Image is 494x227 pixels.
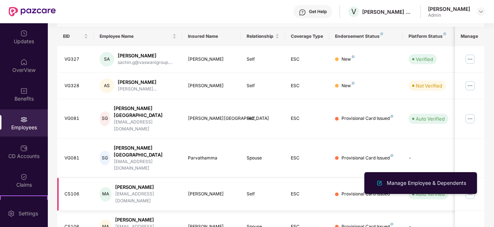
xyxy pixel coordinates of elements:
[188,191,235,198] div: [PERSON_NAME]
[247,82,279,89] div: Self
[362,8,413,15] div: [PERSON_NAME] ESTATES DEVELOPERS PRIVATE LIMITED
[464,113,476,125] img: manageButton
[64,191,88,198] div: CS106
[380,32,383,35] img: svg+xml;base64,PHN2ZyB4bWxucz0iaHR0cDovL3d3dy53My5vcmcvMjAwMC9zdmciIHdpZHRoPSI4IiBoZWlnaHQ9IjgiIH...
[247,56,279,63] div: Self
[291,155,323,162] div: ESC
[375,179,384,187] img: svg+xml;base64,PHN2ZyB4bWxucz0iaHR0cDovL3d3dy53My5vcmcvMjAwMC9zdmciIHhtbG5zOnhsaW5rPSJodHRwOi8vd3...
[9,7,56,16] img: New Pazcare Logo
[247,115,279,122] div: Self
[342,115,393,122] div: Provisional Card Issued
[342,82,355,89] div: New
[247,33,274,39] span: Relationship
[409,33,448,39] div: Platform Status
[118,52,172,59] div: [PERSON_NAME]
[100,33,171,39] span: Employee Name
[352,55,355,58] img: svg+xml;base64,PHN2ZyB4bWxucz0iaHR0cDovL3d3dy53My5vcmcvMjAwMC9zdmciIHdpZHRoPSI4IiBoZWlnaHQ9IjgiIH...
[114,145,176,158] div: [PERSON_NAME][GEOGRAPHIC_DATA]
[114,158,176,172] div: [EMAIL_ADDRESS][DOMAIN_NAME]
[188,115,235,122] div: [PERSON_NAME][GEOGRAPHIC_DATA]
[188,155,235,162] div: Parvathamma
[20,30,28,37] img: svg+xml;base64,PHN2ZyBpZD0iVXBkYXRlZCIgeG1sbnM9Imh0dHA6Ly93d3cudzMub3JnLzIwMDAvc3ZnIiB3aWR0aD0iMj...
[291,82,323,89] div: ESC
[100,151,110,165] div: SG
[309,9,327,15] div: Get Help
[20,173,28,181] img: svg+xml;base64,PHN2ZyBpZD0iQ2xhaW0iIHhtbG5zPSJodHRwOi8vd3d3LnczLm9yZy8yMDAwL3N2ZyIgd2lkdGg9IjIwIi...
[114,105,176,119] div: [PERSON_NAME][GEOGRAPHIC_DATA]
[182,27,241,46] th: Insured Name
[100,52,114,66] div: SA
[285,27,329,46] th: Coverage Type
[416,115,445,122] div: Auto Verified
[247,191,279,198] div: Self
[8,210,15,217] img: svg+xml;base64,PHN2ZyBpZD0iU2V0dGluZy0yMHgyMCIgeG1sbnM9Imh0dHA6Ly93d3cudzMub3JnLzIwMDAvc3ZnIiB3aW...
[188,56,235,63] div: [PERSON_NAME]
[115,216,176,223] div: [PERSON_NAME]
[118,59,172,66] div: sachin.g@vaswanigroup....
[351,7,356,16] span: V
[416,56,433,63] div: Verified
[335,33,397,39] div: Endorsement Status
[118,86,157,93] div: [PERSON_NAME]...
[118,79,157,86] div: [PERSON_NAME]
[291,191,323,198] div: ESC
[342,56,355,63] div: New
[20,145,28,152] img: svg+xml;base64,PHN2ZyBpZD0iQ0RfQWNjb3VudHMiIGRhdGEtbmFtZT0iQ0QgQWNjb3VudHMiIHhtbG5zPSJodHRwOi8vd3...
[464,80,476,92] img: manageButton
[188,82,235,89] div: [PERSON_NAME]
[64,115,88,122] div: VG081
[115,184,176,191] div: [PERSON_NAME]
[64,82,88,89] div: VG328
[390,223,393,226] img: svg+xml;base64,PHN2ZyB4bWxucz0iaHR0cDovL3d3dy53My5vcmcvMjAwMC9zdmciIHdpZHRoPSI4IiBoZWlnaHQ9IjgiIH...
[390,154,393,157] img: svg+xml;base64,PHN2ZyB4bWxucz0iaHR0cDovL3d3dy53My5vcmcvMjAwMC9zdmciIHdpZHRoPSI4IiBoZWlnaHQ9IjgiIH...
[291,56,323,63] div: ESC
[241,27,285,46] th: Relationship
[464,53,476,65] img: manageButton
[478,9,484,15] img: svg+xml;base64,PHN2ZyBpZD0iRHJvcGRvd24tMzJ4MzIiIHhtbG5zPSJodHRwOi8vd3d3LnczLm9yZy8yMDAwL3N2ZyIgd2...
[20,87,28,94] img: svg+xml;base64,PHN2ZyBpZD0iQmVuZWZpdHMiIHhtbG5zPSJodHRwOi8vd3d3LnczLm9yZy8yMDAwL3N2ZyIgd2lkdGg9Ij...
[94,27,182,46] th: Employee Name
[416,82,442,89] div: Not Verified
[100,78,114,93] div: AS
[390,115,393,118] img: svg+xml;base64,PHN2ZyB4bWxucz0iaHR0cDovL3d3dy53My5vcmcvMjAwMC9zdmciIHdpZHRoPSI4IiBoZWlnaHQ9IjgiIH...
[291,115,323,122] div: ESC
[385,179,468,187] div: Manage Employee & Dependents
[342,155,393,162] div: Provisional Card Issued
[63,33,83,39] span: EID
[20,116,28,123] img: svg+xml;base64,PHN2ZyBpZD0iRW1wbG95ZWVzIiB4bWxucz0iaHR0cDovL3d3dy53My5vcmcvMjAwMC9zdmciIHdpZHRoPS...
[299,9,306,16] img: svg+xml;base64,PHN2ZyBpZD0iSGVscC0zMngzMiIgeG1sbnM9Imh0dHA6Ly93d3cudzMub3JnLzIwMDAvc3ZnIiB3aWR0aD...
[64,155,88,162] div: VG081
[342,191,393,198] div: Provisional Card Issued
[114,119,176,133] div: [EMAIL_ADDRESS][DOMAIN_NAME]
[247,155,279,162] div: Spouse
[16,210,40,217] div: Settings
[455,27,484,46] th: Manage
[100,112,110,126] div: SG
[57,27,94,46] th: EID
[403,139,454,178] td: -
[352,82,355,85] img: svg+xml;base64,PHN2ZyB4bWxucz0iaHR0cDovL3d3dy53My5vcmcvMjAwMC9zdmciIHdpZHRoPSI4IiBoZWlnaHQ9IjgiIH...
[428,5,470,12] div: [PERSON_NAME]
[64,56,88,63] div: VG327
[100,187,112,202] div: MA
[115,191,176,204] div: [EMAIL_ADDRESS][DOMAIN_NAME]
[428,12,470,18] div: Admin
[443,32,446,35] img: svg+xml;base64,PHN2ZyB4bWxucz0iaHR0cDovL3d3dy53My5vcmcvMjAwMC9zdmciIHdpZHRoPSI4IiBoZWlnaHQ9IjgiIH...
[20,58,28,66] img: svg+xml;base64,PHN2ZyBpZD0iSG9tZSIgeG1sbnM9Imh0dHA6Ly93d3cudzMub3JnLzIwMDAvc3ZnIiB3aWR0aD0iMjAiIG...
